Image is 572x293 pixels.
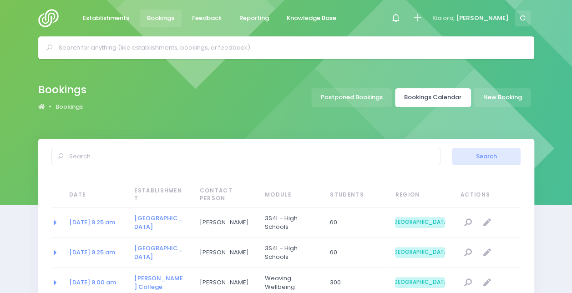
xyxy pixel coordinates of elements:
[56,102,83,111] a: Bookings
[128,208,193,238] td: Hagley Community College
[140,10,182,27] a: Bookings
[311,88,392,107] a: Postponed Bookings
[259,208,324,238] td: 3S4L - High Schools
[38,9,64,27] img: Logo
[63,208,128,238] td: 2026-06-16 09:25:00
[330,218,380,227] span: 60
[330,191,380,199] span: Students
[134,244,182,262] a: [GEOGRAPHIC_DATA]
[265,274,315,292] span: Weaving Wellbeing
[265,191,315,199] span: Module
[185,10,229,27] a: Feedback
[134,274,183,292] a: [PERSON_NAME] College
[200,248,250,257] span: [PERSON_NAME]
[389,208,454,238] td: South Island
[194,238,259,268] td: Jasmine Lambert
[134,214,182,232] a: [GEOGRAPHIC_DATA]
[232,10,277,27] a: Reporting
[134,187,184,203] span: Establishment
[330,278,380,287] span: 300
[200,218,250,227] span: [PERSON_NAME]
[287,14,336,23] span: Knowledge Base
[200,187,250,203] span: Contact Person
[389,238,454,268] td: South Island
[239,14,269,23] span: Reporting
[395,277,445,288] span: [GEOGRAPHIC_DATA]
[265,244,315,262] span: 3S4L - High Schools
[395,217,445,228] span: [GEOGRAPHIC_DATA]
[456,14,509,23] span: [PERSON_NAME]
[395,247,445,258] span: [GEOGRAPHIC_DATA]
[461,245,476,260] a: View
[324,238,389,268] td: 60
[83,14,129,23] span: Establishments
[330,248,380,257] span: 60
[147,14,174,23] span: Bookings
[38,84,86,96] h2: Bookings
[128,238,193,268] td: Hagley Community College
[194,208,259,238] td: Jasmine Lambert
[200,278,250,287] span: [PERSON_NAME]
[259,238,324,268] td: 3S4L - High Schools
[69,248,115,257] a: [DATE] 9.25 am
[455,208,521,238] td: null
[515,10,531,26] span: C
[480,215,495,230] a: Edit
[59,41,521,55] input: Search for anything (like establishments, bookings, or feedback)
[69,278,116,287] a: [DATE] 9.00 am
[324,208,389,238] td: 60
[51,148,440,165] input: Search...
[432,14,455,23] span: Kia ora,
[265,214,315,232] span: 3S4L - High Schools
[461,275,476,290] a: View
[452,148,521,165] button: Search
[69,191,119,199] span: Date
[395,191,445,199] span: Region
[76,10,137,27] a: Establishments
[480,275,495,290] a: Edit
[480,245,495,260] a: Edit
[474,88,531,107] a: New Booking
[395,88,471,107] a: Bookings Calendar
[69,218,115,227] a: [DATE] 9.25 am
[461,215,476,230] a: View
[279,10,344,27] a: Knowledge Base
[192,14,222,23] span: Feedback
[455,238,521,268] td: null
[63,238,128,268] td: 2026-06-09 09:25:00
[461,191,517,199] span: Actions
